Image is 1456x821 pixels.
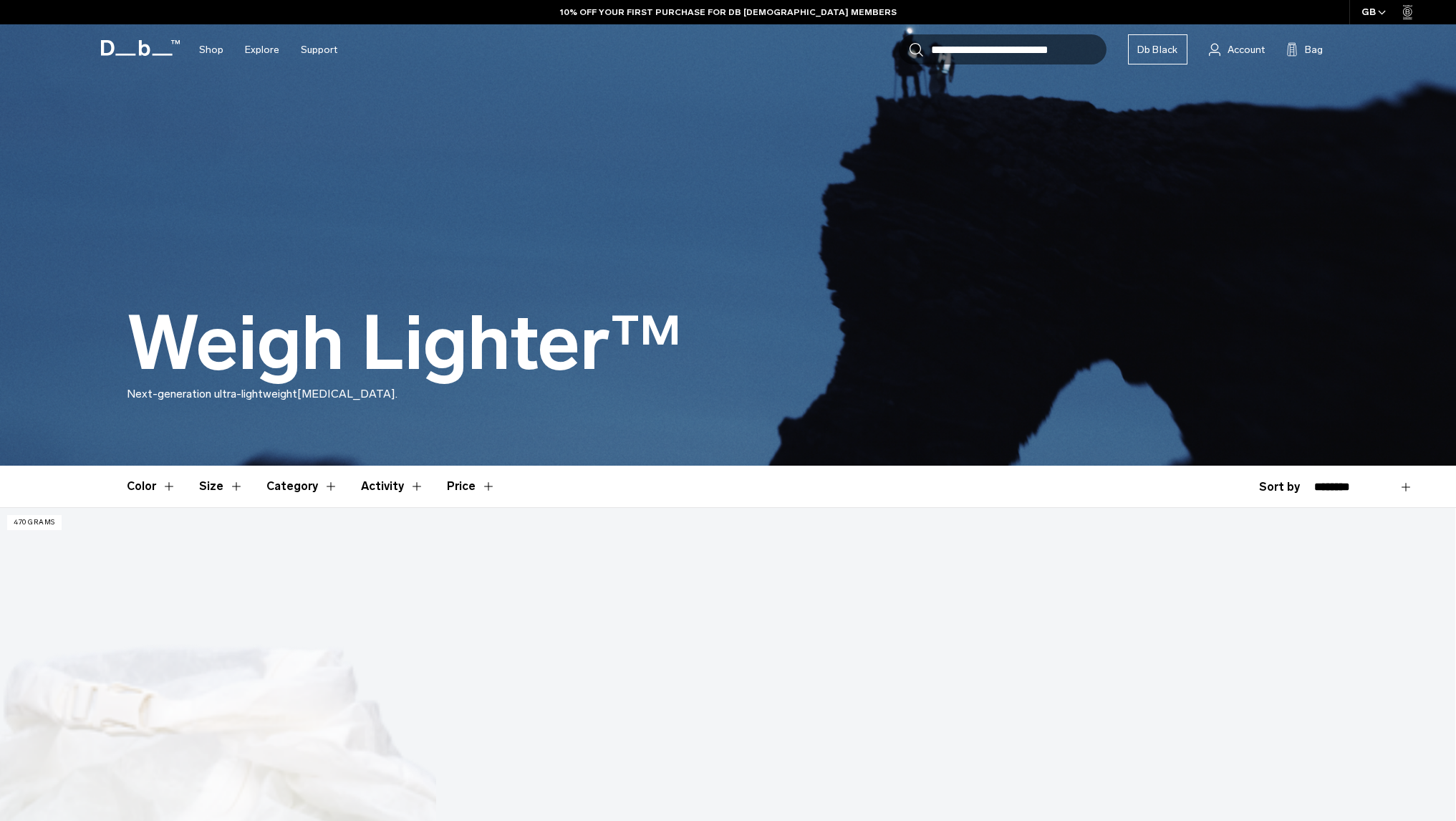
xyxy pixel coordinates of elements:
a: 10% OFF YOUR FIRST PURCHASE FOR DB [DEMOGRAPHIC_DATA] MEMBERS [560,6,897,19]
button: Toggle Filter [361,466,424,507]
a: Support [301,24,337,75]
button: Toggle Filter [266,466,338,507]
span: [MEDICAL_DATA]. [297,387,397,400]
h1: Weigh Lighter™ [127,302,682,385]
span: Next-generation ultra-lightweight [127,387,297,400]
button: Toggle Filter [127,466,176,507]
span: Bag [1305,42,1323,57]
button: Toggle Filter [199,466,244,507]
button: Toggle Price [447,466,496,507]
a: Explore [245,24,279,75]
p: 470 grams [7,515,62,530]
span: Account [1228,42,1265,57]
a: Account [1209,41,1265,58]
nav: Main Navigation [188,24,348,75]
a: Db Black [1128,34,1187,64]
a: Shop [199,24,223,75]
button: Bag [1286,41,1323,58]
